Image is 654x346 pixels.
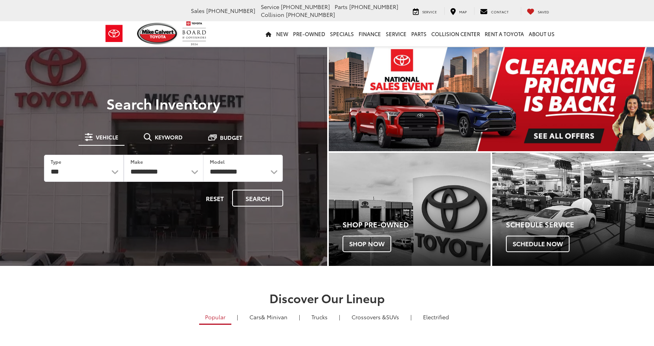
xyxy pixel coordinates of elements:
a: Electrified [417,310,455,324]
span: [PHONE_NUMBER] [286,11,335,18]
h4: Shop Pre-Owned [343,221,491,229]
a: Finance [356,21,383,46]
a: About Us [526,21,557,46]
label: Make [130,158,143,165]
span: Contact [491,9,509,14]
label: Model [210,158,225,165]
a: Service [383,21,409,46]
span: [PHONE_NUMBER] [206,7,255,15]
a: Specials [328,21,356,46]
span: Vehicle [96,134,118,140]
div: Toyota [492,153,654,266]
a: Pre-Owned [291,21,328,46]
a: Service [407,7,443,15]
a: Rent a Toyota [482,21,526,46]
a: Popular [199,310,231,325]
li: | [235,313,240,321]
a: Schedule Service Schedule Now [492,153,654,266]
div: Toyota [329,153,491,266]
img: Mike Calvert Toyota [137,23,179,44]
span: Service [422,9,437,14]
button: Reset [199,190,231,207]
a: Parts [409,21,429,46]
span: Collision [261,11,284,18]
h4: Schedule Service [506,221,654,229]
span: [PHONE_NUMBER] [349,3,398,11]
a: My Saved Vehicles [521,7,555,15]
span: Keyword [155,134,183,140]
span: & Minivan [261,313,288,321]
button: Search [232,190,283,207]
a: Trucks [306,310,333,324]
a: New [274,21,291,46]
span: Sales [191,7,205,15]
span: Shop Now [343,236,391,252]
a: Home [263,21,274,46]
span: Service [261,3,279,11]
span: [PHONE_NUMBER] [281,3,330,11]
a: Cars [244,310,293,324]
label: Type [51,158,61,165]
span: Budget [220,135,242,140]
li: | [337,313,342,321]
a: SUVs [346,310,405,324]
a: Map [444,7,473,15]
span: Map [459,9,467,14]
a: Contact [474,7,515,15]
img: Toyota [99,21,129,46]
span: Saved [538,9,549,14]
li: | [297,313,302,321]
span: Parts [335,3,348,11]
span: Crossovers & [352,313,386,321]
h2: Discover Our Lineup [50,291,604,304]
span: Schedule Now [506,236,570,252]
a: Collision Center [429,21,482,46]
a: Shop Pre-Owned Shop Now [329,153,491,266]
h3: Search Inventory [33,95,294,111]
li: | [409,313,414,321]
